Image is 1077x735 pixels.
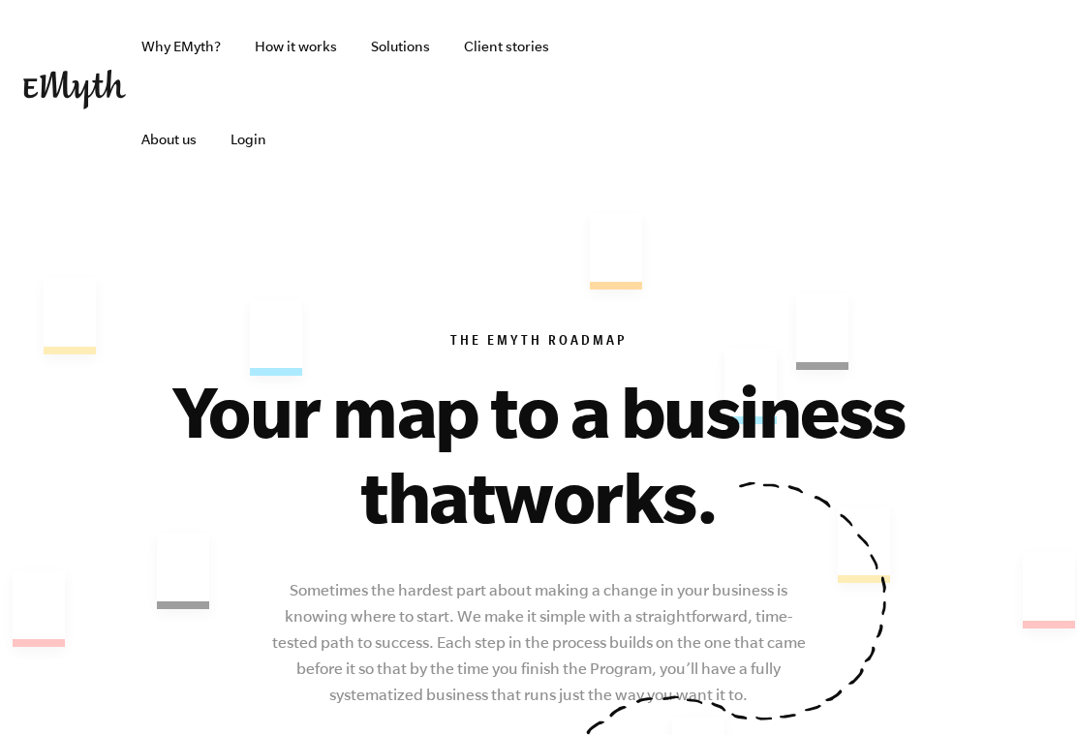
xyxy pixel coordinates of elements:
[268,577,809,708] p: Sometimes the hardest part about making a change in your business is knowing where to start. We m...
[215,93,282,186] a: Login
[494,455,717,536] span: works.
[637,72,841,114] iframe: Embedded CTA
[980,642,1077,735] iframe: Chat Widget
[23,333,1054,352] h6: The EMyth Roadmap
[23,70,126,109] img: EMyth
[112,368,965,538] h1: Your map to a business that
[850,72,1054,114] iframe: Embedded CTA
[126,93,212,186] a: About us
